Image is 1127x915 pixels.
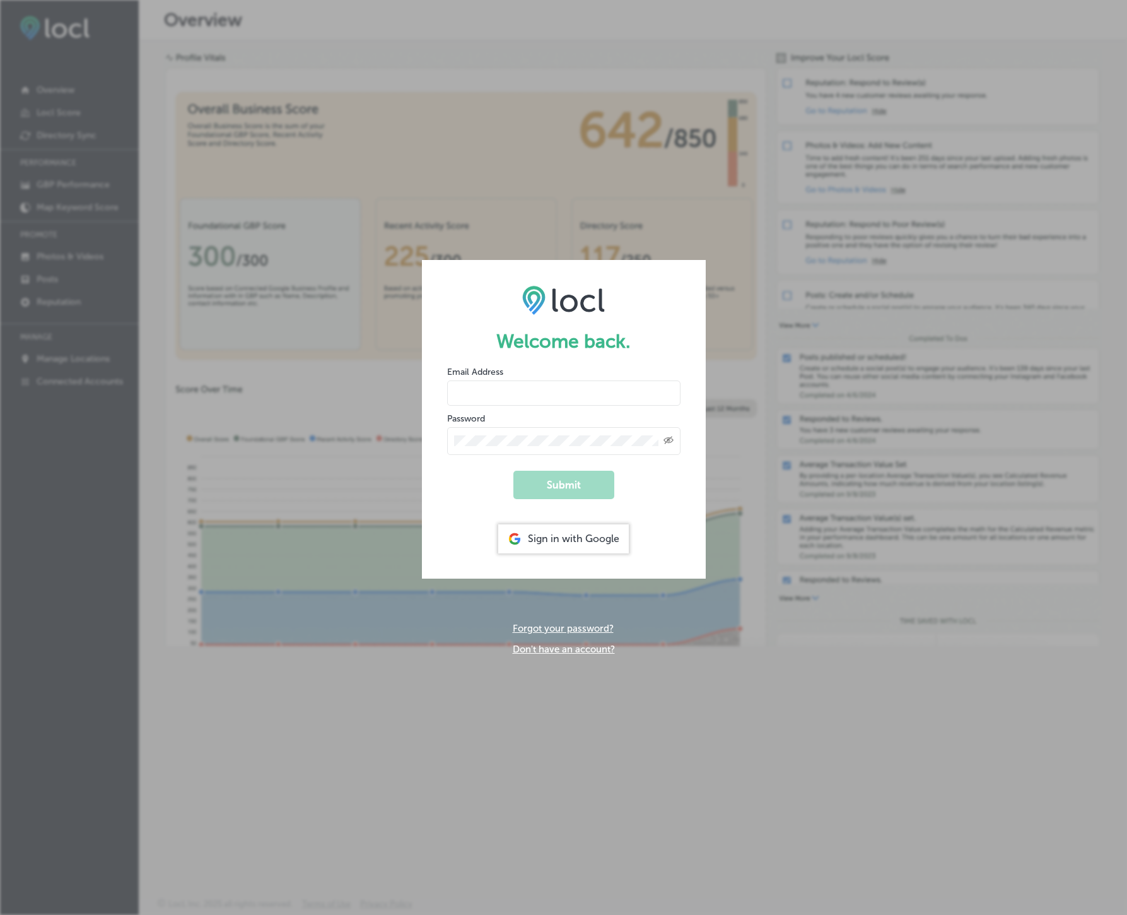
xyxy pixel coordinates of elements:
label: Email Address [447,367,503,377]
span: Toggle password visibility [663,435,674,447]
img: LOCL logo [522,285,605,314]
div: Sign in with Google [498,524,629,553]
a: Don't have an account? [513,644,615,655]
a: Forgot your password? [513,623,614,634]
button: Submit [513,471,614,499]
label: Password [447,413,485,424]
h1: Welcome back. [447,330,680,353]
